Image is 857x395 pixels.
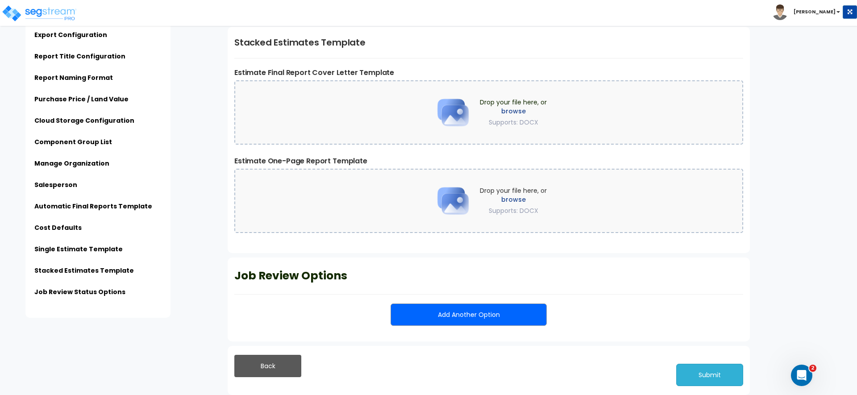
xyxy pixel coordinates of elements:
label: Estimate One-Page Report Template [234,156,743,166]
a: Cost Defaults [34,223,82,232]
span: Drop your file here, or [480,186,547,215]
a: Purchase Price / Land Value [34,95,129,104]
span: 2 [809,365,816,372]
button: Submit [676,364,743,386]
a: Single Estimate Template [34,245,123,254]
p: Job Review Options [234,266,743,286]
a: Report Title Configuration [34,52,125,61]
a: Stacked Estimates Template [34,266,134,275]
button: Back [234,355,301,377]
a: Job Review Status Options [34,287,125,296]
iframe: Intercom live chat [791,365,812,386]
img: Upload Icon [431,90,475,135]
a: Salesperson [34,180,77,189]
a: Automatic Final Reports Template [34,202,152,211]
a: Manage Organization [34,159,109,168]
span: Drop your file here, or [480,98,547,127]
span: Supports: DOCX [489,118,538,127]
b: [PERSON_NAME] [794,8,836,15]
label: browse [480,107,547,116]
a: Export Configuration [34,30,107,39]
img: avatar.png [772,4,788,20]
a: Component Group List [34,137,112,146]
label: browse [480,195,547,204]
button: Add Another Option [391,304,547,326]
img: logo_pro_r.png [1,4,77,22]
a: Cloud Storage Configuration [34,116,134,125]
span: Supports: DOCX [489,206,538,215]
a: Report Naming Format [34,73,113,82]
label: Estimate Final Report Cover Letter Template [234,67,743,78]
img: Upload Icon [431,179,475,223]
h1: Stacked Estimates Template [234,36,743,49]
